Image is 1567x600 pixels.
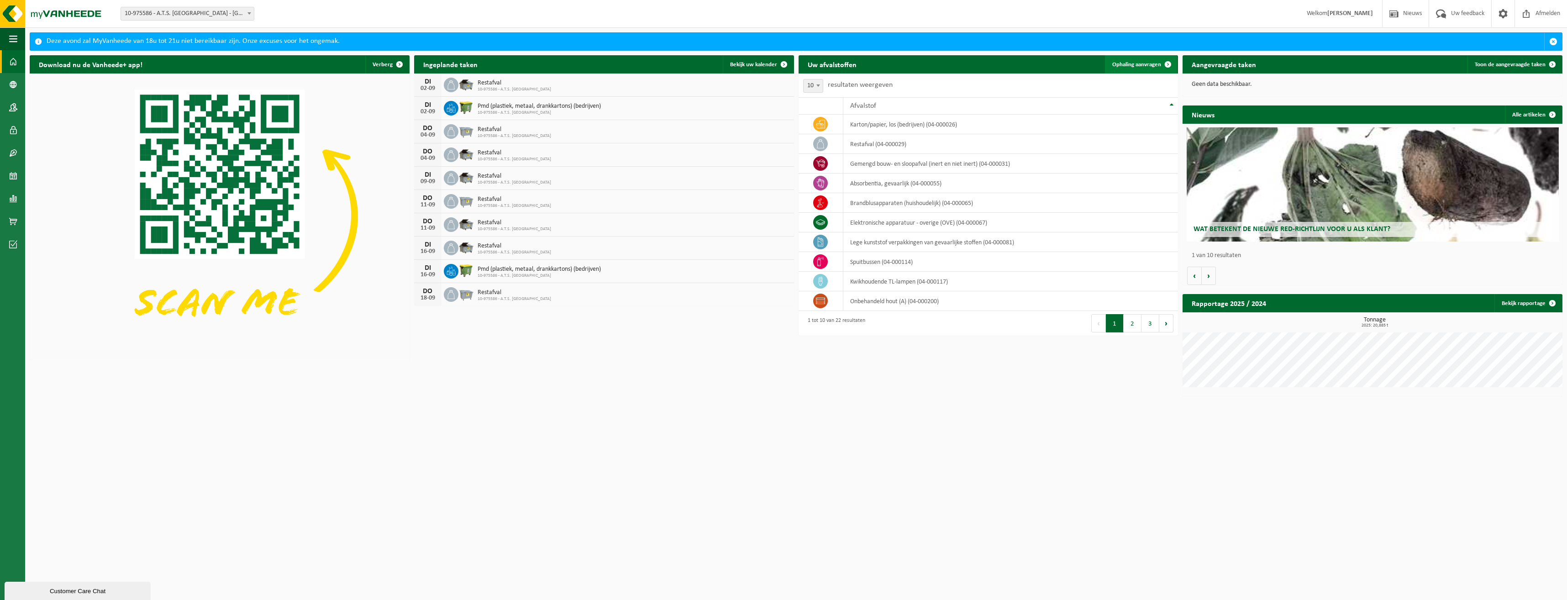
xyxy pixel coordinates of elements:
[419,202,437,208] div: 11-09
[121,7,254,21] span: 10-975586 - A.T.S. MERELBEKE - MERELBEKE
[1192,81,1553,88] p: Geen data beschikbaar.
[478,296,551,302] span: 10-975586 - A.T.S. [GEOGRAPHIC_DATA]
[843,134,1178,154] td: restafval (04-000029)
[478,273,601,279] span: 10-975586 - A.T.S. [GEOGRAPHIC_DATA]
[458,263,474,278] img: WB-1100-HPE-GN-50
[843,252,1178,272] td: spuitbussen (04-000114)
[419,101,437,109] div: DI
[5,580,152,600] iframe: chat widget
[478,242,551,250] span: Restafval
[843,174,1178,193] td: absorbentia, gevaarlijk (04-000055)
[804,79,823,92] span: 10
[803,313,865,333] div: 1 tot 10 van 22 resultaten
[414,55,487,73] h2: Ingeplande taken
[803,79,823,93] span: 10
[419,78,437,85] div: DI
[843,213,1178,232] td: elektronische apparatuur - overige (OVE) (04-000067)
[419,218,437,225] div: DO
[1183,294,1275,312] h2: Rapportage 2025 / 2024
[1187,317,1562,328] h3: Tonnage
[419,272,437,278] div: 16-09
[419,132,437,138] div: 04-09
[478,250,551,255] span: 10-975586 - A.T.S. [GEOGRAPHIC_DATA]
[458,216,474,232] img: WB-5000-GAL-GY-01
[373,62,393,68] span: Verberg
[843,115,1178,134] td: karton/papier, los (bedrijven) (04-000026)
[1202,267,1216,285] button: Volgende
[850,102,876,110] span: Afvalstof
[419,85,437,92] div: 02-09
[1105,55,1177,74] a: Ophaling aanvragen
[419,288,437,295] div: DO
[478,149,551,157] span: Restafval
[478,203,551,209] span: 10-975586 - A.T.S. [GEOGRAPHIC_DATA]
[478,180,551,185] span: 10-975586 - A.T.S. [GEOGRAPHIC_DATA]
[478,157,551,162] span: 10-975586 - A.T.S. [GEOGRAPHIC_DATA]
[478,289,551,296] span: Restafval
[843,232,1178,252] td: lege kunststof verpakkingen van gevaarlijke stoffen (04-000081)
[419,109,437,115] div: 02-09
[478,266,601,273] span: Pmd (plastiek, metaal, drankkartons) (bedrijven)
[723,55,793,74] a: Bekijk uw kalender
[478,226,551,232] span: 10-975586 - A.T.S. [GEOGRAPHIC_DATA]
[419,264,437,272] div: DI
[843,154,1178,174] td: gemengd bouw- en sloopafval (inert en niet inert) (04-000031)
[419,125,437,132] div: DO
[419,295,437,301] div: 18-09
[1475,62,1546,68] span: Toon de aangevraagde taken
[1187,323,1562,328] span: 2025: 20,885 t
[30,55,152,73] h2: Download nu de Vanheede+ app!
[1141,314,1159,332] button: 3
[419,148,437,155] div: DO
[1159,314,1173,332] button: Next
[47,33,1544,50] div: Deze avond zal MyVanheede van 18u tot 21u niet bereikbaar zijn. Onze excuses voor het ongemak.
[458,239,474,255] img: WB-5000-GAL-GY-01
[843,193,1178,213] td: brandblusapparaten (huishoudelijk) (04-000065)
[419,171,437,179] div: DI
[478,133,551,139] span: 10-975586 - A.T.S. [GEOGRAPHIC_DATA]
[1194,226,1390,233] span: Wat betekent de nieuwe RED-richtlijn voor u als klant?
[1505,105,1562,124] a: Alle artikelen
[458,146,474,162] img: WB-5000-GAL-GY-01
[1327,10,1373,17] strong: [PERSON_NAME]
[1183,55,1265,73] h2: Aangevraagde taken
[458,76,474,92] img: WB-5000-GAL-GY-01
[799,55,866,73] h2: Uw afvalstoffen
[1187,127,1559,242] a: Wat betekent de nieuwe RED-richtlijn voor u als klant?
[1112,62,1161,68] span: Ophaling aanvragen
[1494,294,1562,312] a: Bekijk rapportage
[1124,314,1141,332] button: 2
[478,87,551,92] span: 10-975586 - A.T.S. [GEOGRAPHIC_DATA]
[30,74,410,358] img: Download de VHEPlus App
[419,195,437,202] div: DO
[1183,105,1224,123] h2: Nieuws
[365,55,409,74] button: Verberg
[419,179,437,185] div: 09-09
[478,110,601,116] span: 10-975586 - A.T.S. [GEOGRAPHIC_DATA]
[419,241,437,248] div: DI
[478,103,601,110] span: Pmd (plastiek, metaal, drankkartons) (bedrijven)
[1106,314,1124,332] button: 1
[1467,55,1562,74] a: Toon de aangevraagde taken
[419,248,437,255] div: 16-09
[419,225,437,232] div: 11-09
[1091,314,1106,332] button: Previous
[1192,253,1558,259] p: 1 van 10 resultaten
[478,196,551,203] span: Restafval
[843,291,1178,311] td: onbehandeld hout (A) (04-000200)
[458,193,474,208] img: WB-2500-GAL-GY-01
[478,126,551,133] span: Restafval
[828,81,893,89] label: resultaten weergeven
[730,62,777,68] span: Bekijk uw kalender
[458,286,474,301] img: WB-2500-GAL-GY-01
[121,7,254,20] span: 10-975586 - A.T.S. MERELBEKE - MERELBEKE
[458,100,474,115] img: WB-1100-HPE-GN-50
[458,123,474,138] img: WB-2500-GAL-GY-01
[458,169,474,185] img: WB-5000-GAL-GY-01
[478,219,551,226] span: Restafval
[419,155,437,162] div: 04-09
[843,272,1178,291] td: kwikhoudende TL-lampen (04-000117)
[478,79,551,87] span: Restafval
[1187,267,1202,285] button: Vorige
